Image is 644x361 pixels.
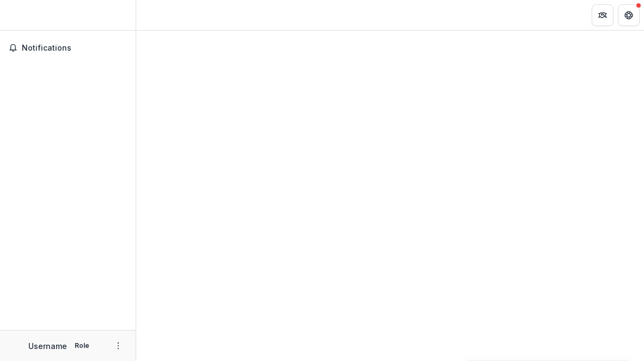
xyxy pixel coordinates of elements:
p: Username [28,340,67,352]
button: Get Help [618,4,640,26]
button: Partners [592,4,613,26]
button: Notifications [4,39,131,57]
p: Role [71,341,93,351]
button: More [112,339,125,352]
span: Notifications [22,44,127,53]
